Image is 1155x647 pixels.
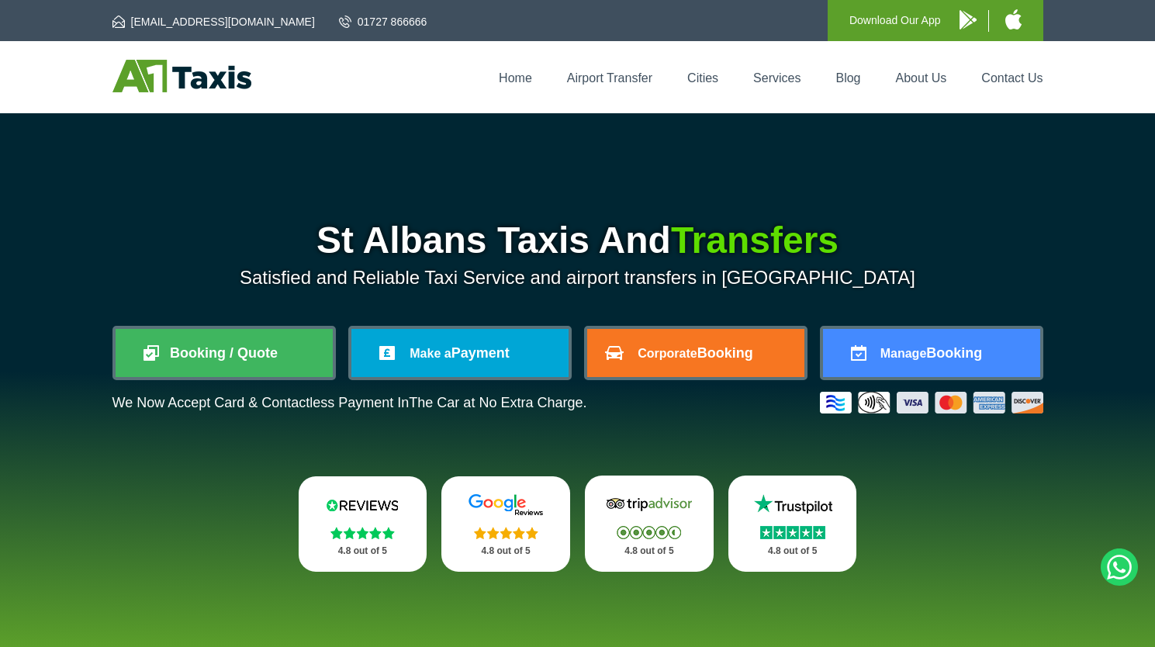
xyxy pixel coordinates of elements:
[499,71,532,85] a: Home
[671,220,839,261] span: Transfers
[567,71,652,85] a: Airport Transfer
[441,476,570,572] a: Google Stars 4.8 out of 5
[823,329,1040,377] a: ManageBooking
[330,527,395,539] img: Stars
[760,526,825,539] img: Stars
[112,395,587,411] p: We Now Accept Card & Contactless Payment In
[849,11,941,30] p: Download Our App
[587,329,804,377] a: CorporateBooking
[459,493,552,517] img: Google
[116,329,333,377] a: Booking / Quote
[112,222,1043,259] h1: St Albans Taxis And
[880,347,927,360] span: Manage
[896,71,947,85] a: About Us
[960,10,977,29] img: A1 Taxis Android App
[112,14,315,29] a: [EMAIL_ADDRESS][DOMAIN_NAME]
[602,541,697,561] p: 4.8 out of 5
[299,476,427,572] a: Reviews.io Stars 4.8 out of 5
[745,541,840,561] p: 4.8 out of 5
[820,392,1043,413] img: Credit And Debit Cards
[410,347,451,360] span: Make a
[409,395,586,410] span: The Car at No Extra Charge.
[458,541,553,561] p: 4.8 out of 5
[1005,9,1022,29] img: A1 Taxis iPhone App
[638,347,697,360] span: Corporate
[835,71,860,85] a: Blog
[112,267,1043,289] p: Satisfied and Reliable Taxi Service and airport transfers in [GEOGRAPHIC_DATA]
[351,329,569,377] a: Make aPayment
[316,541,410,561] p: 4.8 out of 5
[112,60,251,92] img: A1 Taxis St Albans LTD
[617,526,681,539] img: Stars
[603,493,696,516] img: Tripadvisor
[316,493,409,517] img: Reviews.io
[728,476,857,572] a: Trustpilot Stars 4.8 out of 5
[687,71,718,85] a: Cities
[339,14,427,29] a: 01727 866666
[753,71,801,85] a: Services
[746,493,839,516] img: Trustpilot
[474,527,538,539] img: Stars
[981,71,1043,85] a: Contact Us
[585,476,714,572] a: Tripadvisor Stars 4.8 out of 5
